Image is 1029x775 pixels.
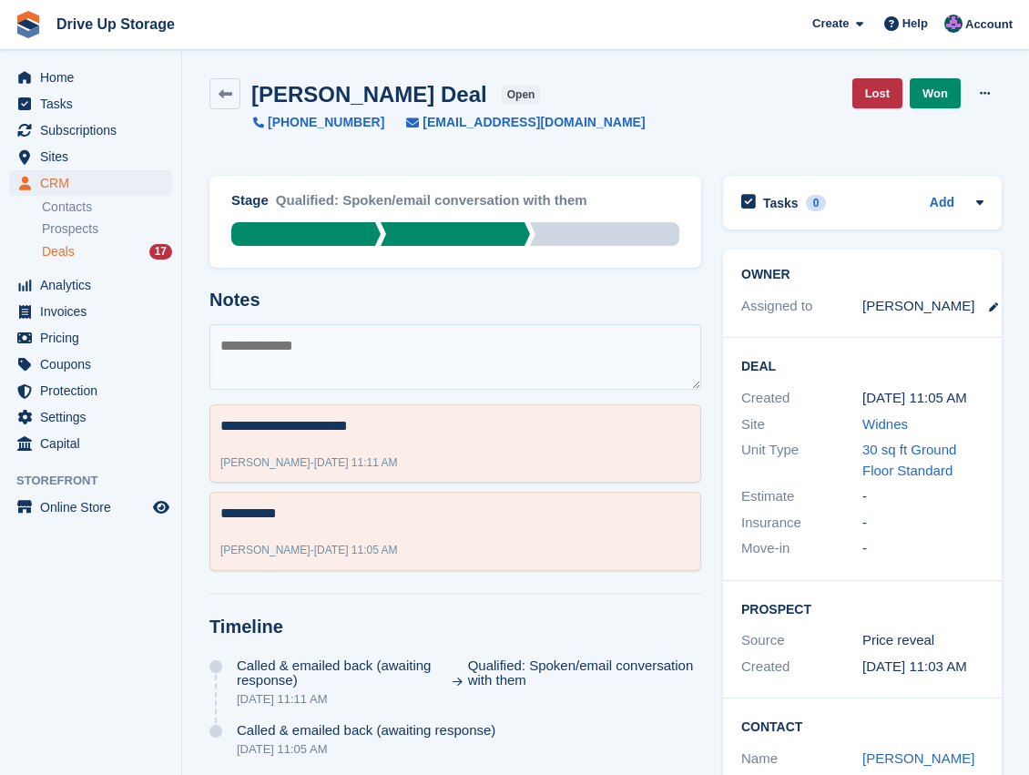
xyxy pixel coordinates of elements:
a: menu [9,352,172,377]
div: Created [741,657,862,678]
a: Won [910,78,961,108]
a: menu [9,170,172,196]
span: [DATE] 11:11 AM [314,456,398,469]
h2: Contact [741,717,983,735]
div: Estimate [741,486,862,507]
h2: Timeline [209,617,701,637]
div: [DATE] 11:05 AM [237,742,495,756]
span: Subscriptions [40,117,149,143]
h2: Tasks [763,195,799,211]
span: Protection [40,378,149,403]
span: [DATE] 11:05 AM [314,544,398,556]
span: [PERSON_NAME] [220,456,311,469]
div: - [862,486,983,507]
a: Drive Up Storage [49,9,182,39]
span: Storefront [16,472,181,490]
span: Pricing [40,325,149,351]
div: [DATE] 11:03 AM [862,657,983,678]
div: - [862,513,983,534]
div: Assigned to [741,296,862,317]
a: Add [930,193,954,214]
div: Created [741,388,862,409]
a: 30 sq ft Ground Floor Standard [862,442,956,478]
span: Qualified: Spoken/email conversation with them [468,658,701,688]
a: menu [9,299,172,324]
div: Unit Type [741,440,862,481]
h2: Deal [741,356,983,374]
a: [PERSON_NAME] [862,750,974,766]
span: Settings [40,404,149,430]
a: Lost [852,78,902,108]
span: Capital [40,431,149,456]
span: open [502,86,541,104]
div: Source [741,630,862,651]
span: Invoices [40,299,149,324]
span: Home [40,65,149,90]
span: [EMAIL_ADDRESS][DOMAIN_NAME] [423,113,645,132]
h2: [PERSON_NAME] Deal [251,82,487,107]
div: 0 [806,195,827,211]
a: [PHONE_NUMBER] [253,113,384,132]
div: - [862,538,983,559]
div: Qualified: Spoken/email conversation with them [276,190,587,222]
h2: Owner [741,268,983,282]
div: [PERSON_NAME] [862,296,974,317]
a: menu [9,378,172,403]
a: Contacts [42,199,172,216]
a: menu [9,91,172,117]
span: Deals [42,243,75,260]
h2: Prospect [741,599,983,617]
a: Prospects [42,219,172,239]
span: [PERSON_NAME] [220,544,311,556]
span: Online Store [40,495,149,520]
img: Andy [944,15,963,33]
span: Analytics [40,272,149,298]
div: Name [741,749,862,770]
span: Create [812,15,849,33]
span: Help [902,15,928,33]
div: Site [741,414,862,435]
span: Called & emailed back (awaiting response) [237,658,447,688]
div: 17 [149,244,172,260]
span: CRM [40,170,149,196]
a: Widnes [862,416,908,432]
img: stora-icon-8386f47178a22dfd0bd8f6a31ec36ba5ce8667c1dd55bd0f319d3a0aa187defe.svg [15,11,42,38]
a: Deals 17 [42,242,172,261]
span: Coupons [40,352,149,377]
span: Sites [40,144,149,169]
div: Move-in [741,538,862,559]
a: menu [9,404,172,430]
span: Tasks [40,91,149,117]
div: Stage [231,190,269,211]
span: [PHONE_NUMBER] [268,113,384,132]
a: menu [9,325,172,351]
a: menu [9,495,172,520]
span: Called & emailed back (awaiting response) [237,723,495,738]
div: [DATE] 11:11 AM [237,692,701,706]
a: menu [9,117,172,143]
a: menu [9,431,172,456]
div: - [220,542,398,558]
span: Account [965,15,1013,34]
a: menu [9,144,172,169]
div: Insurance [741,513,862,534]
h2: Notes [209,290,701,311]
div: Price reveal [862,630,983,651]
div: [DATE] 11:05 AM [862,388,983,409]
a: menu [9,272,172,298]
a: [EMAIL_ADDRESS][DOMAIN_NAME] [384,113,645,132]
a: menu [9,65,172,90]
a: Preview store [150,496,172,518]
div: - [220,454,398,471]
span: Prospects [42,220,98,238]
